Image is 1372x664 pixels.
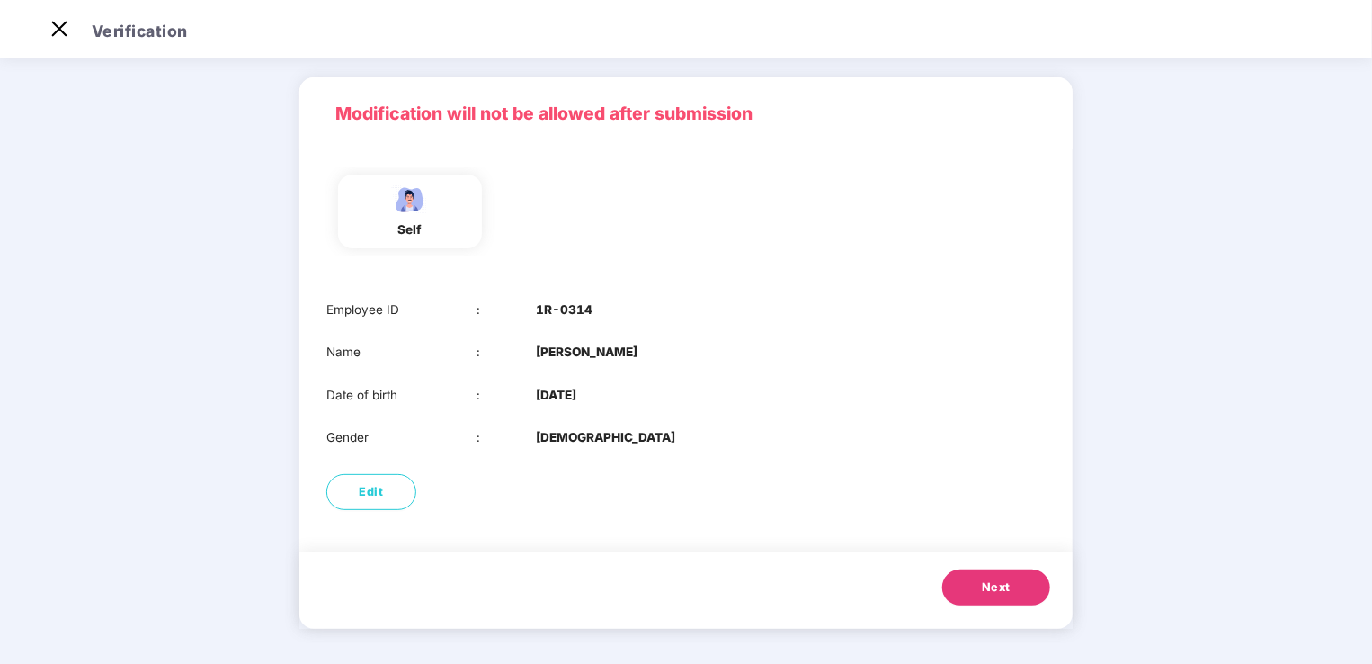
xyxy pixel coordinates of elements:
div: self [388,220,432,239]
button: Edit [326,474,416,510]
b: [DATE] [536,386,576,405]
span: Edit [360,483,384,501]
b: [PERSON_NAME] [536,343,637,362]
div: Name [326,343,477,362]
div: : [477,386,537,405]
div: Gender [326,428,477,447]
div: : [477,428,537,447]
p: Modification will not be allowed after submission [335,100,1037,127]
div: : [477,301,537,319]
span: Next [982,579,1011,597]
b: [DEMOGRAPHIC_DATA] [536,428,675,447]
div: : [477,343,537,362]
div: Date of birth [326,386,477,405]
button: Next [942,570,1050,606]
div: Employee ID [326,301,477,319]
b: 1R-0314 [536,301,592,319]
img: svg+xml;base64,PHN2ZyBpZD0iRW1wbG95ZWVfbWFsZSIgeG1sbnM9Imh0dHA6Ly93d3cudzMub3JnLzIwMDAvc3ZnIiB3aW... [388,184,432,215]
